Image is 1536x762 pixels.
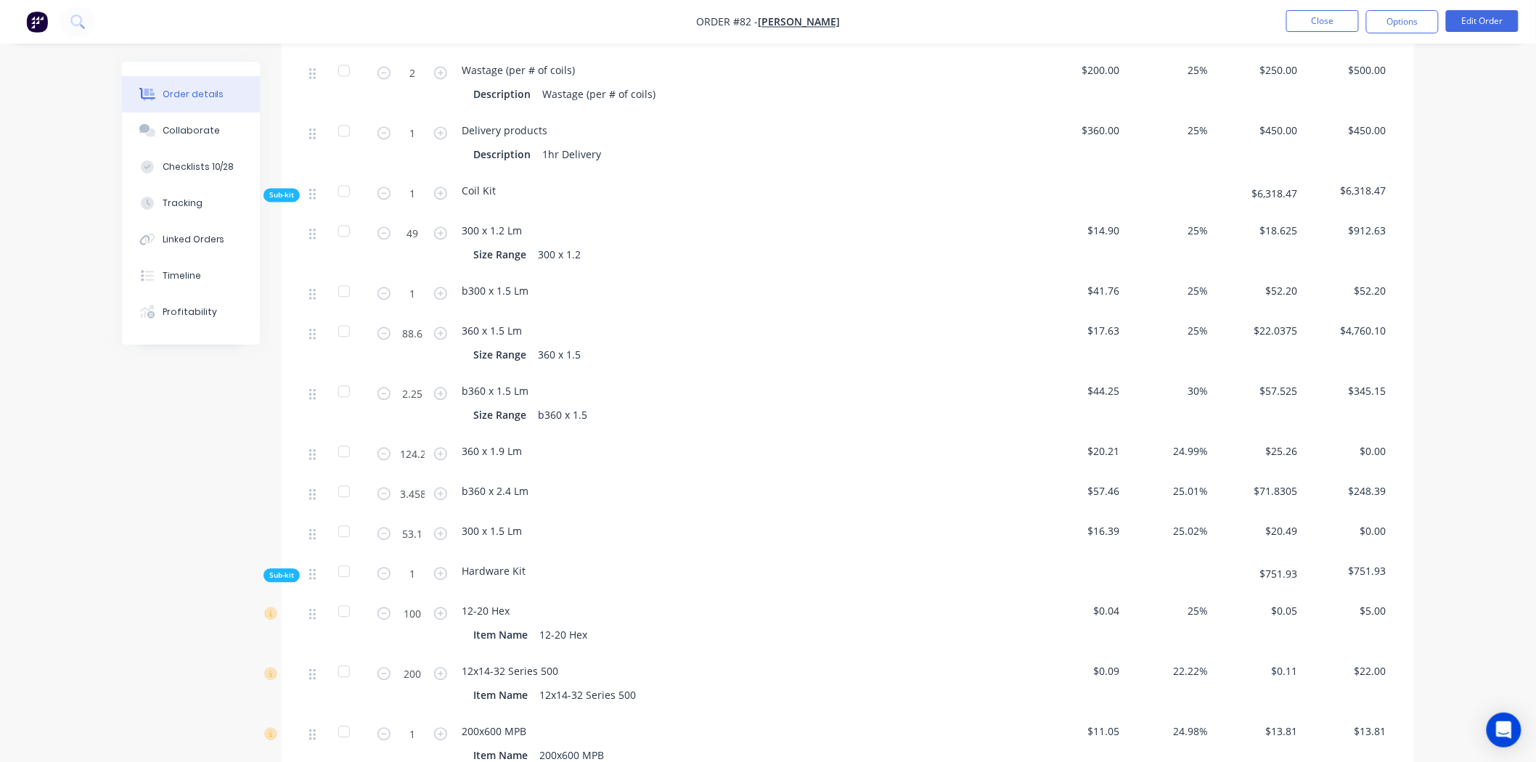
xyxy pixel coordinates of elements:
[473,684,534,705] div: Item Name
[1042,123,1120,138] span: $360.00
[163,160,234,173] div: Checklists 10/28
[462,664,558,678] span: 12x14-32 Series 500
[1042,223,1120,238] span: $14.90
[1310,724,1387,739] span: $13.81
[462,284,528,298] span: b300 x 1.5 Lm
[1042,383,1120,398] span: $44.25
[1042,283,1120,298] span: $41.76
[1132,663,1209,679] span: 22.22%
[462,724,526,738] span: 200x600 MPB
[1220,443,1298,459] span: $25.26
[462,484,528,498] span: b360 x 2.4 Lm
[122,149,260,185] button: Checklists 10/28
[1042,323,1120,338] span: $17.63
[473,624,534,645] div: Item Name
[1220,223,1298,238] span: $18.625
[462,324,522,337] span: 360 x 1.5 Lm
[1487,713,1521,747] div: Open Intercom Messenger
[1310,523,1387,538] span: $0.00
[1220,724,1298,739] span: $13.81
[462,564,526,578] span: Hardware Kit
[536,83,661,105] div: Wastage (per # of coils)
[1220,186,1298,201] span: $6,318.47
[122,112,260,149] button: Collaborate
[462,123,547,137] span: Delivery products
[122,221,260,258] button: Linked Orders
[462,524,522,538] span: 300 x 1.5 Lm
[163,306,217,319] div: Profitability
[462,63,575,77] span: Wastage (per # of coils)
[1132,724,1209,739] span: 24.98%
[462,444,522,458] span: 360 x 1.9 Lm
[1042,523,1120,538] span: $16.39
[473,83,536,105] div: Description
[1220,383,1298,398] span: $57.525
[1132,603,1209,618] span: 25%
[1132,123,1209,138] span: 25%
[1220,566,1298,581] span: $751.93
[1042,62,1120,78] span: $200.00
[534,684,642,705] div: 12x14-32 Series 500
[1286,10,1359,32] button: Close
[1132,323,1209,338] span: 25%
[462,184,496,197] span: Coil Kit
[1220,603,1298,618] span: $0.05
[536,144,607,165] div: 1hr Delivery
[163,269,201,282] div: Timeline
[532,404,593,425] div: b360 x 1.5
[1132,443,1209,459] span: 24.99%
[1310,123,1387,138] span: $450.00
[1132,523,1209,538] span: 25.02%
[473,344,532,365] div: Size Range
[1042,663,1120,679] span: $0.09
[1310,283,1387,298] span: $52.20
[1220,123,1298,138] span: $450.00
[462,384,528,398] span: b360 x 1.5 Lm
[1042,443,1120,459] span: $20.21
[122,258,260,294] button: Timeline
[1220,283,1298,298] span: $52.20
[1310,443,1387,459] span: $0.00
[473,144,536,165] div: Description
[758,15,840,29] a: [PERSON_NAME]
[1132,383,1209,398] span: 30%
[1446,10,1519,32] button: Edit Order
[1310,323,1387,338] span: $4,760.10
[269,189,294,200] span: Sub-kit
[122,185,260,221] button: Tracking
[1310,603,1387,618] span: $5.00
[1310,183,1387,198] span: $6,318.47
[163,233,225,246] div: Linked Orders
[1132,483,1209,499] span: 25.01%
[473,404,532,425] div: Size Range
[1310,383,1387,398] span: $345.15
[1310,223,1387,238] span: $912.63
[163,197,203,210] div: Tracking
[1132,283,1209,298] span: 25%
[1220,62,1298,78] span: $250.00
[1042,724,1120,739] span: $11.05
[462,604,510,618] span: 12-20 Hex
[1366,10,1439,33] button: Options
[462,224,522,237] span: 300 x 1.2 Lm
[1132,62,1209,78] span: 25%
[1220,523,1298,538] span: $20.49
[1220,483,1298,499] span: $71.8305
[1132,223,1209,238] span: 25%
[1042,603,1120,618] span: $0.04
[122,294,260,330] button: Profitability
[1310,62,1387,78] span: $500.00
[163,88,224,101] div: Order details
[1310,483,1387,499] span: $248.39
[269,570,294,581] span: Sub-kit
[1220,323,1298,338] span: $22.0375
[1042,483,1120,499] span: $57.46
[1310,663,1387,679] span: $22.00
[532,344,587,365] div: 360 x 1.5
[473,244,532,265] div: Size Range
[122,76,260,112] button: Order details
[163,124,220,137] div: Collaborate
[1310,563,1387,578] span: $751.93
[26,11,48,33] img: Factory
